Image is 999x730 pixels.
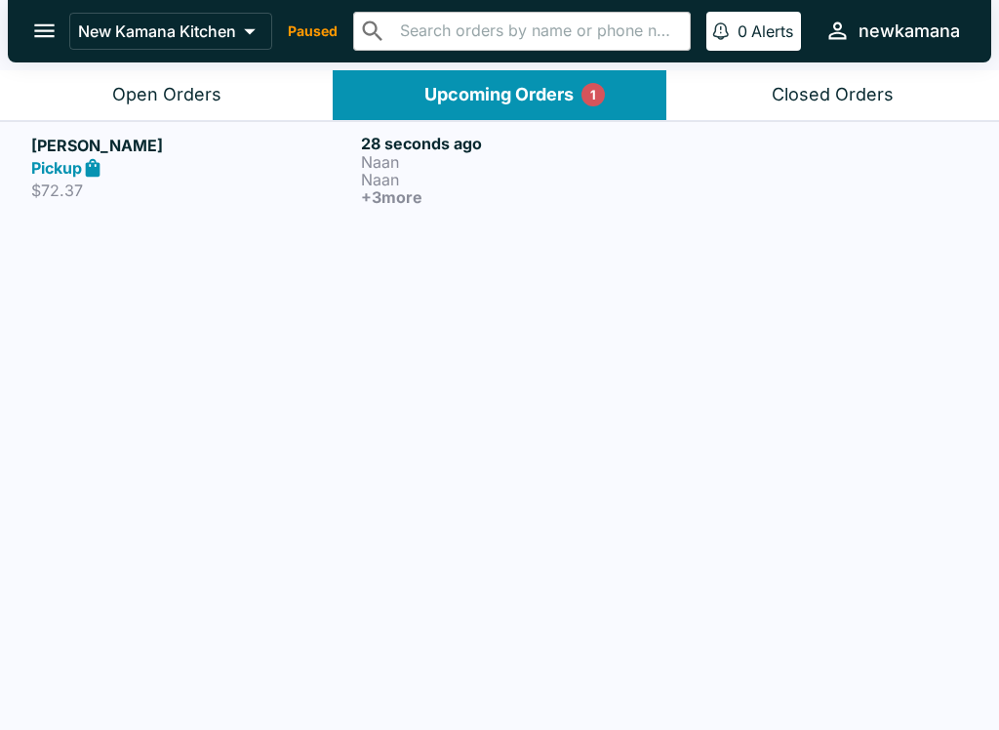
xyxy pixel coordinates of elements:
[424,84,574,106] div: Upcoming Orders
[69,13,272,50] button: New Kamana Kitchen
[361,153,683,171] p: Naan
[859,20,960,43] div: newkamana
[772,84,894,106] div: Closed Orders
[288,21,338,41] p: Paused
[361,134,683,153] h6: 28 seconds ago
[31,181,353,200] p: $72.37
[738,21,747,41] p: 0
[394,18,682,45] input: Search orders by name or phone number
[361,188,683,206] h6: + 3 more
[751,21,793,41] p: Alerts
[817,10,968,52] button: newkamana
[20,6,69,56] button: open drawer
[590,85,596,104] p: 1
[112,84,221,106] div: Open Orders
[361,171,683,188] p: Naan
[31,134,353,157] h5: [PERSON_NAME]
[78,21,236,41] p: New Kamana Kitchen
[31,158,82,178] strong: Pickup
